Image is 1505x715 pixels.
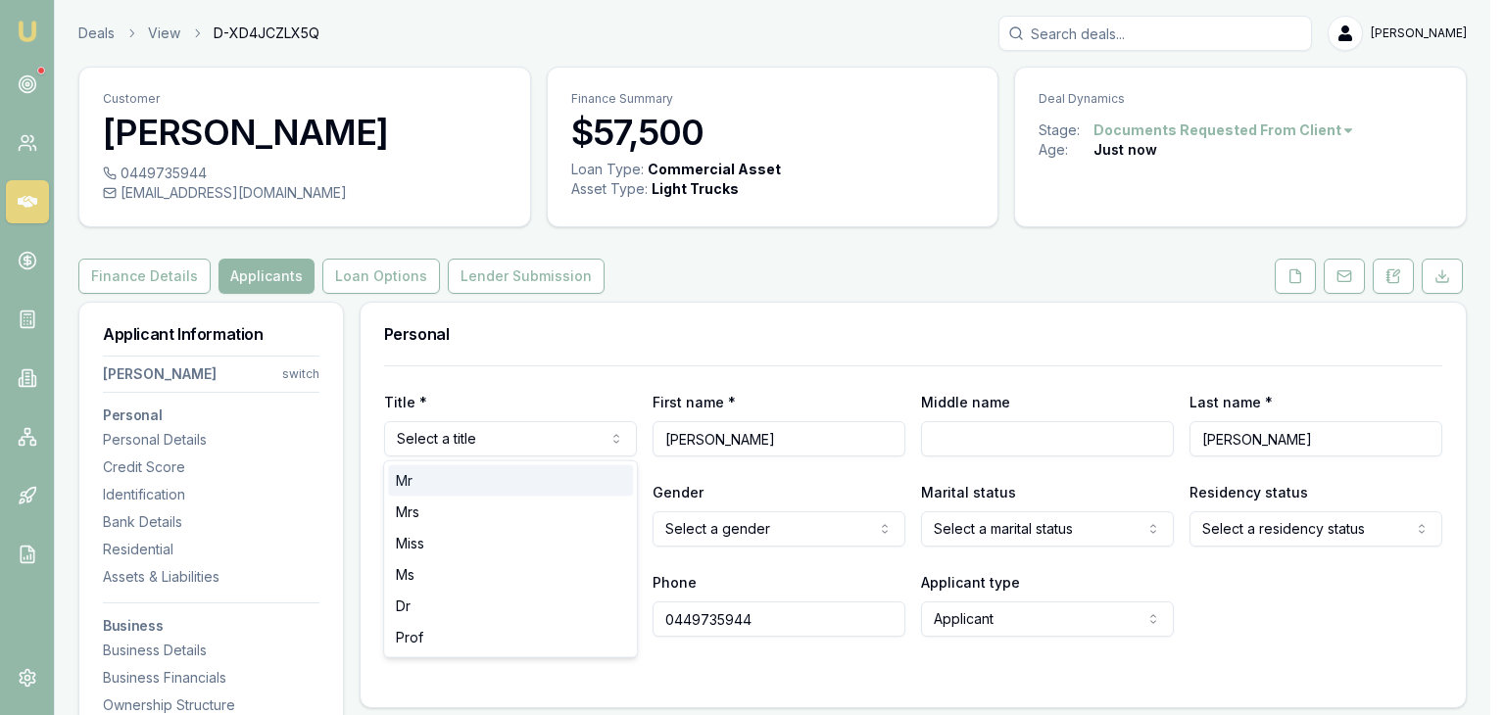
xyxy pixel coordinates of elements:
span: Dr [396,596,411,616]
span: Mr [396,471,413,491]
span: Ms [396,565,414,585]
span: Miss [396,534,424,553]
span: Prof [396,628,423,647]
span: Mrs [396,502,419,522]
